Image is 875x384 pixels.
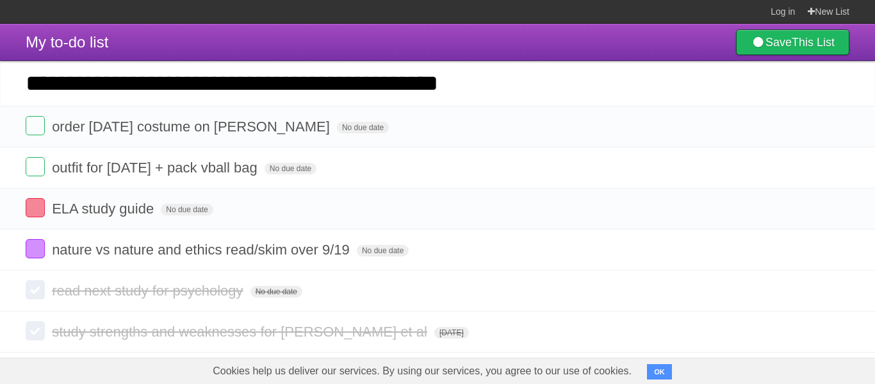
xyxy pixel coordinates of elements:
[337,122,389,133] span: No due date
[792,36,835,49] b: This List
[52,283,246,299] span: read next study for psychology
[200,358,644,384] span: Cookies help us deliver our services. By using our services, you agree to our use of cookies.
[52,201,157,217] span: ELA study guide
[434,327,469,338] span: [DATE]
[26,33,108,51] span: My to-do list
[26,280,45,299] label: Done
[26,239,45,258] label: Done
[736,29,849,55] a: SaveThis List
[26,157,45,176] label: Done
[26,321,45,340] label: Done
[52,324,430,340] span: study strengths and weaknesses for [PERSON_NAME] et al
[26,198,45,217] label: Done
[52,160,261,176] span: outfit for [DATE] + pack vball bag
[52,119,333,135] span: order [DATE] costume on [PERSON_NAME]
[52,242,353,258] span: nature vs nature and ethics read/skim over 9/19
[265,163,316,174] span: No due date
[26,116,45,135] label: Done
[161,204,213,215] span: No due date
[647,364,672,380] button: OK
[357,245,409,256] span: No due date
[250,286,302,297] span: No due date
